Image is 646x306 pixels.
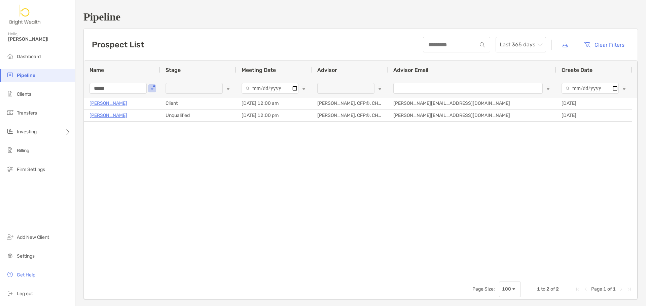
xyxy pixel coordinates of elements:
span: Firm Settings [17,167,45,172]
h3: Prospect List [92,40,144,49]
span: Add New Client [17,234,49,240]
div: [PERSON_NAME], CFP®, CHFC®, CLU® [312,110,388,121]
img: clients icon [6,90,14,98]
div: [PERSON_NAME][EMAIL_ADDRESS][DOMAIN_NAME] [388,110,556,121]
img: dashboard icon [6,52,14,60]
div: Last Page [626,287,632,292]
span: Stage [166,67,181,73]
div: Next Page [618,287,624,292]
img: logout icon [6,289,14,297]
span: Advisor [317,67,337,73]
img: get-help icon [6,270,14,278]
span: Page [591,286,602,292]
img: add_new_client icon [6,233,14,241]
div: [DATE] 12:00 am [236,97,312,109]
div: [PERSON_NAME][EMAIL_ADDRESS][DOMAIN_NAME] [388,97,556,109]
div: Client [160,97,236,109]
span: 1 [603,286,606,292]
div: [DATE] [556,97,632,109]
input: Advisor Email Filter Input [393,83,543,94]
button: Clear Filters [578,37,630,52]
div: [DATE] 12:00 pm [236,110,312,121]
div: First Page [575,287,580,292]
input: Create Date Filter Input [562,83,619,94]
span: of [607,286,612,292]
button: Open Filter Menu [545,86,551,91]
span: to [541,286,545,292]
span: Meeting Date [242,67,276,73]
button: Open Filter Menu [377,86,383,91]
div: Previous Page [583,287,588,292]
div: [DATE] [556,110,632,121]
a: [PERSON_NAME] [89,111,127,120]
span: Investing [17,129,37,135]
img: firm-settings icon [6,165,14,173]
span: [PERSON_NAME]! [8,36,71,42]
a: [PERSON_NAME] [89,99,127,107]
input: Meeting Date Filter Input [242,83,298,94]
span: Billing [17,148,29,154]
span: Clients [17,91,31,97]
span: 2 [556,286,559,292]
div: 100 [502,286,511,292]
button: Open Filter Menu [621,86,627,91]
h1: Pipeline [83,11,638,23]
div: [PERSON_NAME], CFP®, CHFC®, CLU® [312,97,388,109]
img: input icon [480,42,485,47]
img: investing icon [6,127,14,135]
button: Open Filter Menu [149,86,155,91]
div: Unqualified [160,110,236,121]
img: Zoe Logo [8,3,42,27]
img: transfers icon [6,108,14,117]
span: Log out [17,291,33,297]
input: Name Filter Input [89,83,147,94]
span: Pipeline [17,73,35,78]
span: Settings [17,253,35,259]
span: Dashboard [17,54,41,59]
span: Create Date [562,67,593,73]
span: Advisor Email [393,67,428,73]
img: settings icon [6,252,14,260]
span: Name [89,67,104,73]
div: Page Size: [472,286,495,292]
div: Page Size [499,281,521,297]
span: Transfers [17,110,37,116]
button: Open Filter Menu [225,86,231,91]
span: Get Help [17,272,35,278]
img: pipeline icon [6,71,14,79]
span: 1 [613,286,616,292]
img: billing icon [6,146,14,154]
span: Last 365 days [500,37,542,52]
span: 1 [537,286,540,292]
button: Open Filter Menu [301,86,307,91]
span: of [550,286,555,292]
span: 2 [546,286,549,292]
